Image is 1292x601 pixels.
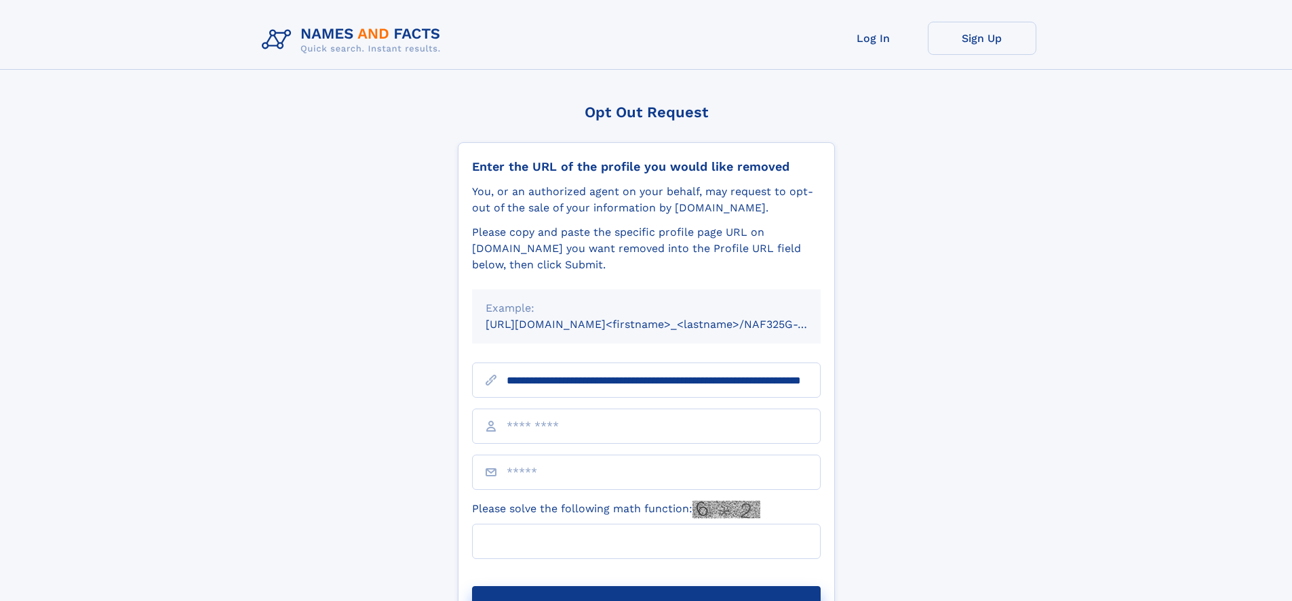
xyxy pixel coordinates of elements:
[472,224,821,273] div: Please copy and paste the specific profile page URL on [DOMAIN_NAME] you want removed into the Pr...
[458,104,835,121] div: Opt Out Request
[256,22,452,58] img: Logo Names and Facts
[472,184,821,216] div: You, or an authorized agent on your behalf, may request to opt-out of the sale of your informatio...
[472,159,821,174] div: Enter the URL of the profile you would like removed
[928,22,1036,55] a: Sign Up
[486,300,807,316] div: Example:
[819,22,928,55] a: Log In
[472,501,760,518] label: Please solve the following math function:
[486,318,846,331] small: [URL][DOMAIN_NAME]<firstname>_<lastname>/NAF325G-xxxxxxxx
